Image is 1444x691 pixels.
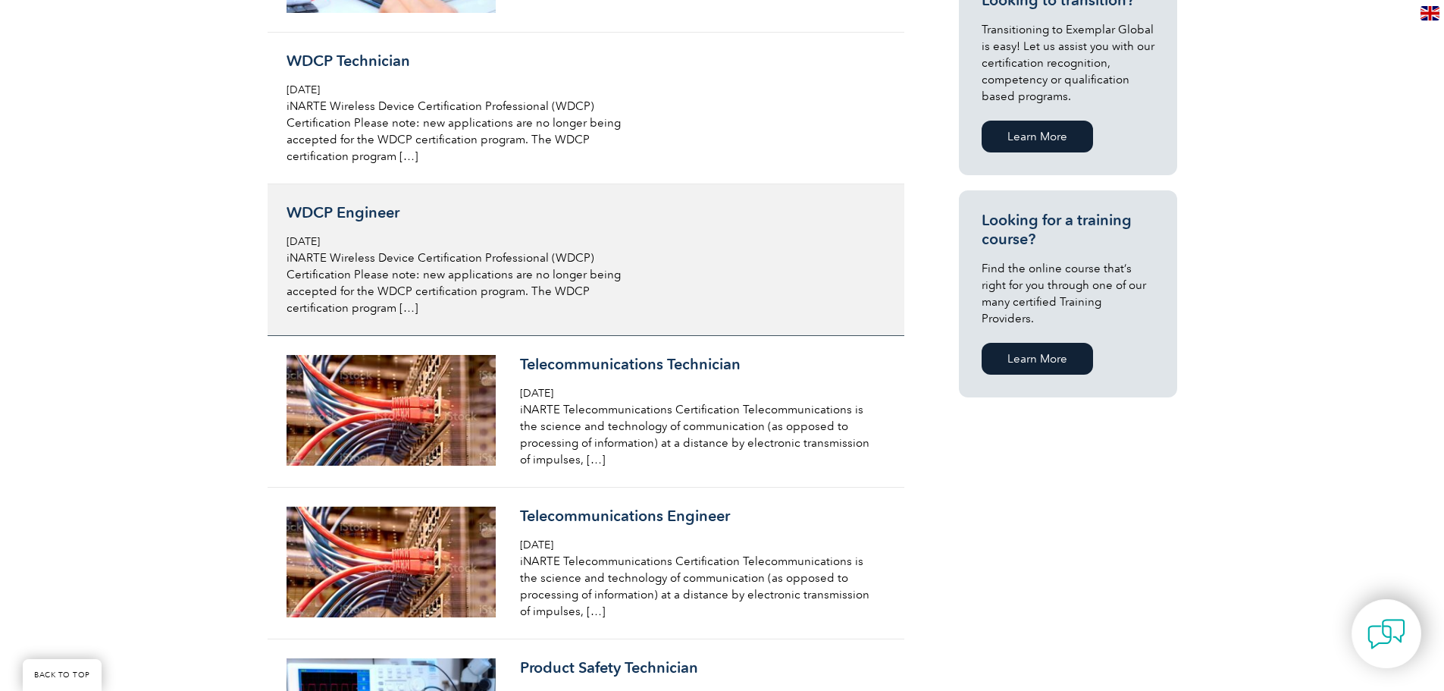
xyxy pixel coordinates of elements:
p: Transitioning to Exemplar Global is easy! Let us assist you with our certification recognition, c... [982,21,1154,105]
p: Find the online course that’s right for you through one of our many certified Training Providers. [982,260,1154,327]
h3: Telecommunications Engineer [520,507,879,526]
a: WDCP Engineer [DATE] iNARTE Wireless Device Certification Professional (WDCP) Certification Pleas... [268,184,904,336]
p: iNARTE Wireless Device Certification Professional (WDCP) Certification Please note: new applicati... [287,250,646,316]
a: Telecommunications Engineer [DATE] iNARTE Telecommunications Certification Telecommunications is ... [268,488,904,639]
p: iNARTE Telecommunications Certification Telecommunications is the science and technology of commu... [520,553,879,620]
a: Telecommunications Technician [DATE] iNARTE Telecommunications Certification Telecommunications i... [268,336,904,488]
img: istockphoto-1155443652-2048x2048-1-300x159.jpg [287,355,496,466]
span: [DATE] [520,539,553,551]
p: iNARTE Wireless Device Certification Professional (WDCP) Certification Please note: new applicati... [287,98,646,165]
h3: Looking for a training course? [982,211,1154,249]
span: [DATE] [520,387,553,400]
h3: WDCP Technician [287,52,646,71]
span: [DATE] [287,235,320,248]
h3: Product Safety Technician [520,658,879,677]
a: Learn More [982,121,1093,152]
img: istockphoto-1155443652-2048x2048-1-300x159.jpg [287,507,496,618]
p: iNARTE Telecommunications Certification Telecommunications is the science and technology of commu... [520,401,879,468]
span: [DATE] [287,83,320,96]
img: en [1421,6,1439,20]
a: WDCP Technician [DATE] iNARTE Wireless Device Certification Professional (WDCP) Certification Ple... [268,33,904,184]
img: contact-chat.png [1367,615,1405,653]
h3: Telecommunications Technician [520,355,879,374]
a: BACK TO TOP [23,659,102,691]
a: Learn More [982,343,1093,375]
h3: WDCP Engineer [287,203,646,222]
